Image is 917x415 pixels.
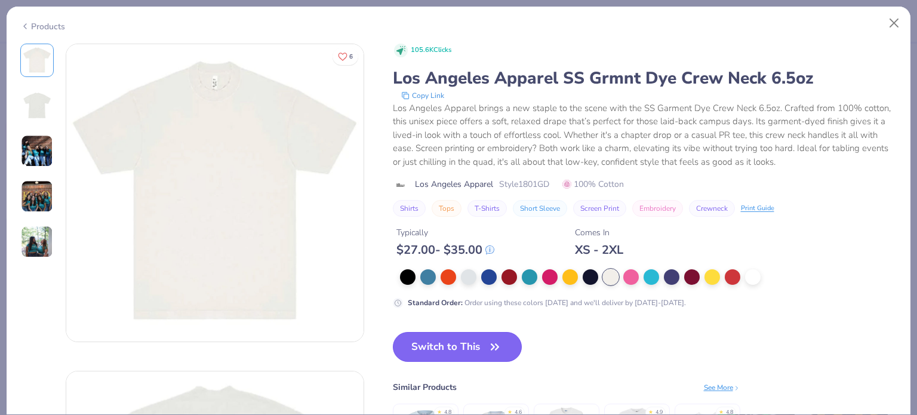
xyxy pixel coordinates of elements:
div: Los Angeles Apparel brings a new staple to the scene with the SS Garment Dye Crew Neck 6.5oz. Cra... [393,102,897,169]
div: Print Guide [741,204,774,214]
button: Short Sleeve [513,200,567,217]
button: Crewneck [689,200,735,217]
button: Embroidery [632,200,683,217]
div: Comes In [575,226,623,239]
span: Los Angeles Apparel [415,178,493,190]
span: 6 [349,54,353,60]
div: ★ [648,408,653,413]
strong: Standard Order : [408,298,463,308]
div: Los Angeles Apparel SS Grmnt Dye Crew Neck 6.5oz [393,67,897,90]
img: User generated content [21,135,53,167]
div: Products [20,20,65,33]
div: $ 27.00 - $ 35.00 [396,242,494,257]
button: Close [883,12,906,35]
img: Front [23,46,51,75]
div: ★ [437,408,442,413]
img: Back [23,91,51,120]
button: Screen Print [573,200,626,217]
button: T-Shirts [467,200,507,217]
button: Like [333,48,358,65]
span: 105.6K Clicks [411,45,451,56]
img: User generated content [21,180,53,213]
img: Front [66,44,364,342]
div: Typically [396,226,494,239]
img: brand logo [393,180,409,190]
div: ★ [507,408,512,413]
div: ★ [719,408,724,413]
button: copy to clipboard [398,90,448,102]
div: Order using these colors [DATE] and we'll deliver by [DATE]-[DATE]. [408,297,686,308]
img: User generated content [21,226,53,258]
button: Tops [432,200,461,217]
div: XS - 2XL [575,242,623,257]
div: See More [704,382,740,393]
span: Style 1801GD [499,178,549,190]
button: Switch to This [393,332,522,362]
span: 100% Cotton [562,178,624,190]
button: Shirts [393,200,426,217]
div: Similar Products [393,381,457,394]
